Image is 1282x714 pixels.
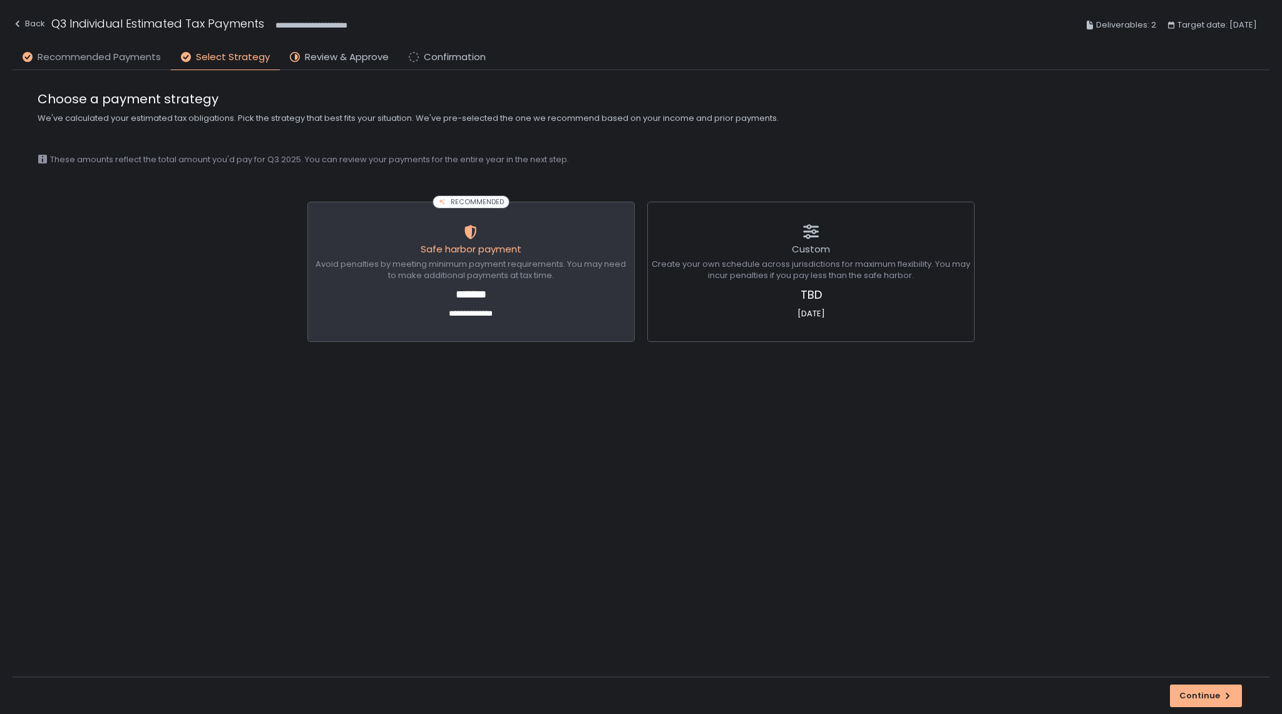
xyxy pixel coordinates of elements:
span: Select Strategy [196,50,270,65]
span: Confirmation [424,50,486,65]
span: RECOMMENDED [451,197,504,207]
button: Continue [1170,685,1242,707]
span: Target date: [DATE] [1177,18,1257,33]
span: Deliverables: 2 [1096,18,1156,33]
div: Continue [1179,690,1233,701]
span: We've calculated your estimated tax obligations. Pick the strategy that best fits your situation.... [38,113,1244,124]
span: These amounts reflect the total amount you'd pay for Q3 2025. You can review your payments for th... [50,154,569,165]
span: Custom [792,242,830,256]
span: [DATE] [652,308,970,319]
span: TBD [652,286,970,303]
h1: Q3 Individual Estimated Tax Payments [51,15,264,32]
span: Review & Approve [305,50,389,65]
span: Avoid penalties by meeting minimum payment requirements. You may need to make additional payments... [312,259,631,281]
div: Back [13,16,45,31]
span: Choose a payment strategy [38,90,1244,108]
span: Safe harbor payment [421,242,521,256]
span: Create your own schedule across jurisdictions for maximum flexibility. You may incur penalties if... [652,259,970,281]
button: Back [13,15,45,36]
span: Recommended Payments [38,50,161,65]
